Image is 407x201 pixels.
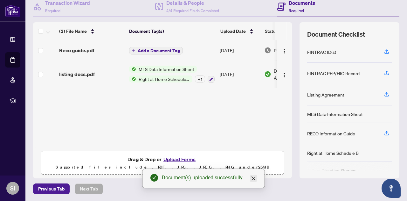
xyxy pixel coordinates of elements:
[132,49,135,52] span: plus
[265,28,278,35] span: Status
[220,28,246,35] span: Upload Date
[282,73,287,78] img: Logo
[307,111,363,118] div: MLS Data Information Sheet
[217,61,262,88] td: [DATE]
[382,179,401,198] button: Open asap
[45,163,280,171] p: Supported files include .PDF, .JPG, .JPEG, .PNG under 25 MB
[282,49,287,54] img: Logo
[128,155,197,163] span: Drag & Drop or
[136,75,192,83] span: Right at Home Schedule B
[57,22,127,40] th: (2) File Name
[218,22,262,40] th: Upload Date
[307,130,355,137] div: RECO Information Guide
[129,47,183,54] button: Add a Document Tag
[307,30,365,39] span: Document Checklist
[264,47,271,54] img: Document Status
[38,184,65,194] span: Previous Tab
[138,48,180,53] span: Add a Document Tag
[127,22,218,40] th: Document Tag(s)
[166,8,219,13] span: 4/4 Required Fields Completed
[307,91,344,98] div: Listing Agreement
[129,47,183,55] button: Add a Document Tag
[59,28,87,35] span: (2) File Name
[251,176,256,181] span: close
[217,40,262,61] td: [DATE]
[162,155,197,163] button: Upload Forms
[250,175,257,182] a: Close
[289,8,304,13] span: Required
[162,174,257,182] div: Document(s) uploaded successfully.
[136,66,197,73] span: MLS Data Information Sheet
[150,174,158,182] span: check-circle
[279,45,289,55] button: Logo
[129,75,136,83] img: Status Icon
[33,183,70,194] button: Previous Tab
[5,5,20,17] img: logo
[59,70,95,78] span: listing docs.pdf
[59,47,94,54] span: Reco guide.pdf
[307,70,360,77] div: FINTRAC PEP/HIO Record
[45,8,60,13] span: Required
[129,66,215,83] button: Status IconMLS Data Information SheetStatus IconRight at Home Schedule B+1
[262,22,316,40] th: Status
[41,151,284,175] span: Drag & Drop orUpload FormsSupported files include .PDF, .JPG, .JPEG, .PNG under25MB
[307,149,359,156] div: Right at Home Schedule B
[195,75,205,83] div: + 1
[75,183,103,194] button: Next Tab
[307,48,336,55] div: FINTRAC ID(s)
[264,71,271,78] img: Document Status
[274,47,306,54] span: Pending Review
[279,69,289,79] button: Logo
[129,66,136,73] img: Status Icon
[274,67,313,81] span: Document Approved
[10,184,15,193] span: SI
